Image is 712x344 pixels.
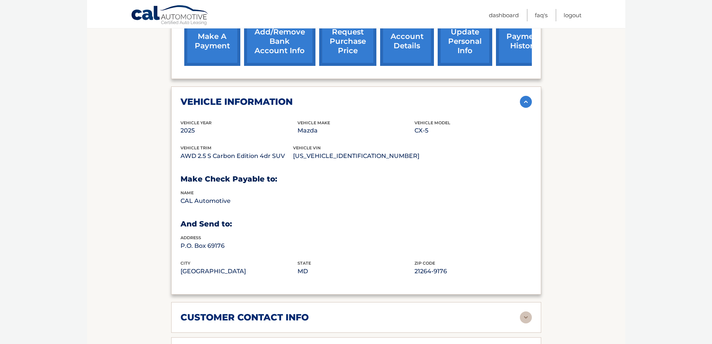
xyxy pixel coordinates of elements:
[535,9,548,21] a: FAQ's
[181,219,532,229] h3: And Send to:
[414,125,531,136] p: CX-5
[298,261,311,266] span: state
[181,145,212,150] span: vehicle trim
[181,125,298,136] p: 2025
[489,9,519,21] a: Dashboard
[520,311,532,323] img: accordion-rest.svg
[184,17,240,66] a: make a payment
[414,261,435,266] span: zip code
[380,17,434,66] a: account details
[244,17,315,66] a: Add/Remove bank account info
[496,17,552,66] a: payment history
[181,96,293,107] h2: vehicle information
[520,96,532,108] img: accordion-active.svg
[298,125,414,136] p: Mazda
[181,174,532,184] h3: Make Check Payable to:
[181,261,190,266] span: city
[293,145,321,150] span: vehicle vin
[181,266,298,277] p: [GEOGRAPHIC_DATA]
[181,241,298,251] p: P.O. Box 69176
[181,190,194,195] span: name
[564,9,582,21] a: Logout
[181,151,293,161] p: AWD 2.5 S Carbon Edition 4dr SUV
[414,266,531,277] p: 21264-9176
[181,312,309,323] h2: customer contact info
[131,5,209,27] a: Cal Automotive
[181,196,298,206] p: CAL Automotive
[181,235,201,240] span: address
[181,120,212,125] span: vehicle Year
[298,266,414,277] p: MD
[293,151,419,161] p: [US_VEHICLE_IDENTIFICATION_NUMBER]
[298,120,330,125] span: vehicle make
[438,17,492,66] a: update personal info
[319,17,376,66] a: request purchase price
[414,120,450,125] span: vehicle model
